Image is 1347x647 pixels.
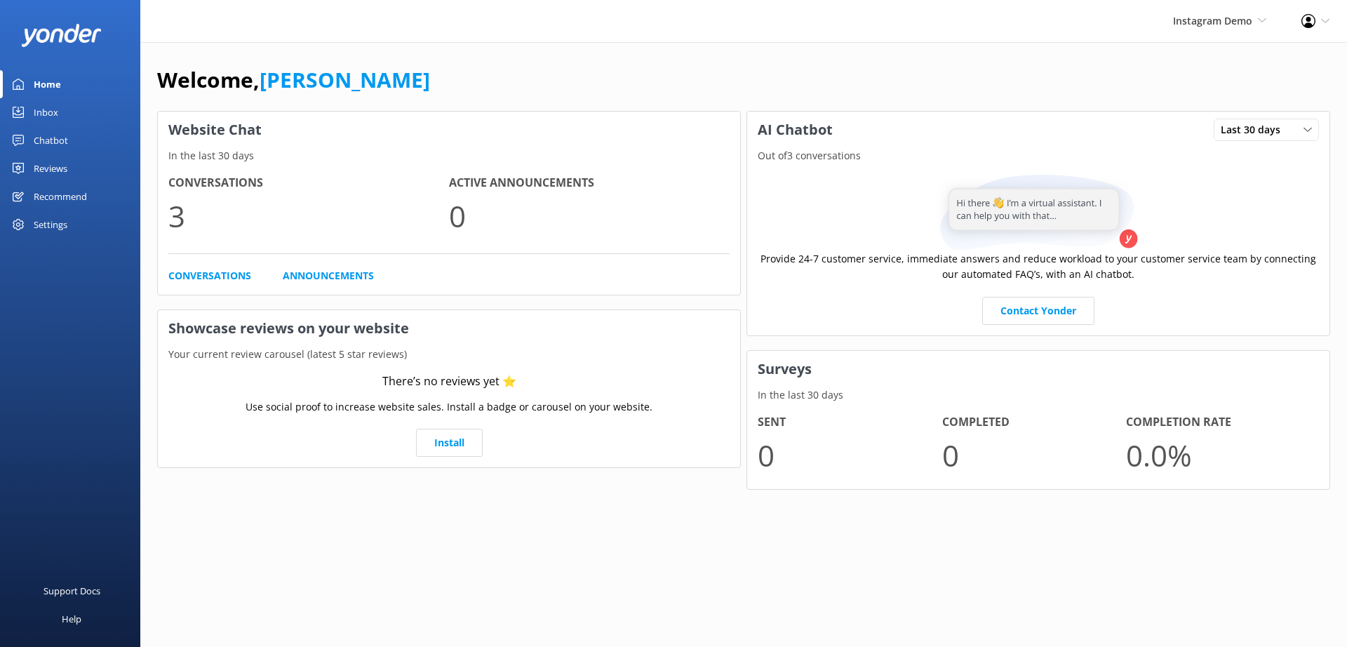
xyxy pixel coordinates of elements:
[747,112,843,148] h3: AI Chatbot
[21,24,102,47] img: yonder-white-logo.png
[158,112,740,148] h3: Website Chat
[758,432,942,479] p: 0
[168,192,449,239] p: 3
[260,65,430,94] a: [PERSON_NAME]
[34,211,67,239] div: Settings
[1126,432,1311,479] p: 0.0 %
[747,351,1329,387] h3: Surveys
[157,63,430,97] h1: Welcome,
[168,174,449,192] h4: Conversations
[34,154,67,182] div: Reviews
[34,98,58,126] div: Inbox
[34,70,61,98] div: Home
[942,413,1127,432] h4: Completed
[43,577,100,605] div: Support Docs
[158,310,740,347] h3: Showcase reviews on your website
[168,268,251,284] a: Conversations
[416,429,483,457] a: Install
[449,192,730,239] p: 0
[1221,122,1289,138] span: Last 30 days
[283,268,374,284] a: Announcements
[942,432,1127,479] p: 0
[449,174,730,192] h4: Active Announcements
[34,126,68,154] div: Chatbot
[1126,413,1311,432] h4: Completion Rate
[747,148,1329,164] p: Out of 3 conversations
[158,347,740,362] p: Your current review carousel (latest 5 star reviews)
[758,413,942,432] h4: Sent
[382,373,516,391] div: There’s no reviews yet ⭐
[747,387,1329,403] p: In the last 30 days
[62,605,81,633] div: Help
[246,399,652,415] p: Use social proof to increase website sales. Install a badge or carousel on your website.
[982,297,1094,325] a: Contact Yonder
[158,148,740,164] p: In the last 30 days
[937,175,1140,251] img: assistant...
[1173,14,1252,27] span: Instagram Demo
[34,182,87,211] div: Recommend
[758,251,1319,283] p: Provide 24-7 customer service, immediate answers and reduce workload to your customer service tea...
